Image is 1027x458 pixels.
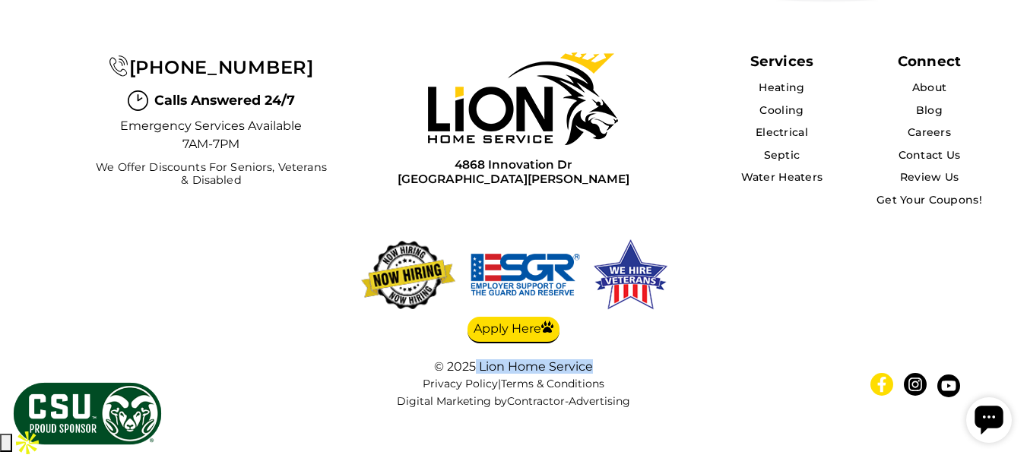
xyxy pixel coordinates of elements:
a: Water Heaters [741,170,823,184]
img: now-hiring [357,237,459,313]
div: Digital Marketing by [362,395,666,408]
a: Get Your Coupons! [876,193,982,207]
img: Apollo [12,428,43,458]
a: [PHONE_NUMBER] [109,56,313,78]
span: Calls Answered 24/7 [154,90,295,110]
span: [GEOGRAPHIC_DATA][PERSON_NAME] [398,172,629,186]
span: [PHONE_NUMBER] [129,56,314,78]
a: Apply Here [468,317,559,344]
a: Contact Us [899,148,961,162]
a: Careers [908,125,951,139]
span: We Offer Discounts for Seniors, Veterans & Disabled [91,161,331,188]
img: CSU Sponsor Badge [11,381,163,447]
span: 4868 Innovation Dr [398,157,629,172]
a: Heating [759,81,804,94]
a: Electrical [756,125,808,139]
img: We hire veterans [468,237,582,313]
span: Emergency Services Available 7AM-7PM [120,117,303,153]
a: 4868 Innovation Dr[GEOGRAPHIC_DATA][PERSON_NAME] [398,157,629,187]
a: Contractor-Advertising [507,395,630,408]
div: © 2025 Lion Home Service [362,359,666,374]
a: Cooling [759,103,804,117]
img: We hire veterans [591,237,669,313]
div: Open chat widget [6,6,52,52]
div: Connect [898,52,961,70]
a: Review Us [900,170,959,184]
a: Privacy Policy [423,377,498,390]
nav: | [362,377,666,408]
a: About [912,81,946,94]
a: Terms & Conditions [501,377,604,390]
a: Blog [916,103,943,117]
span: Services [750,52,813,70]
a: Septic [764,148,800,162]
